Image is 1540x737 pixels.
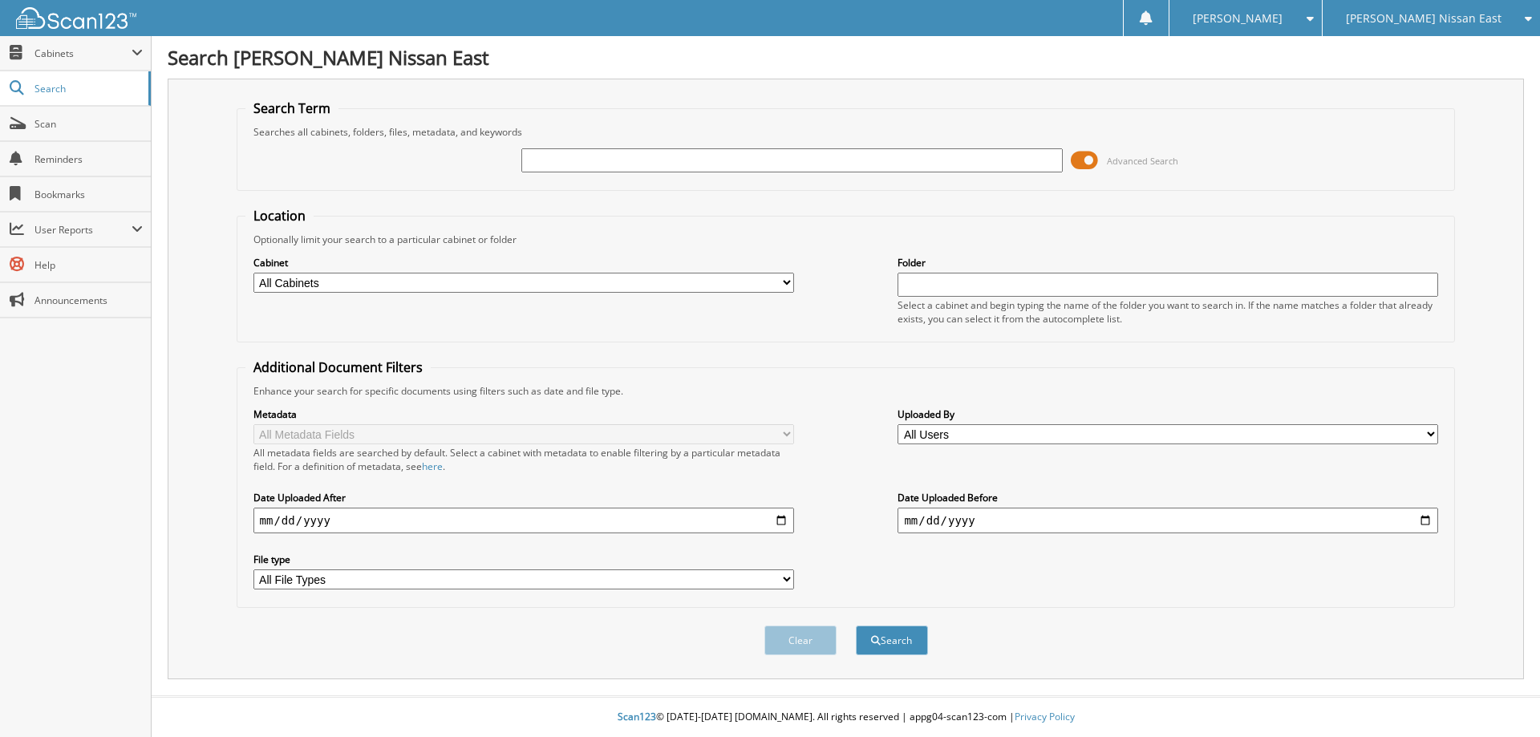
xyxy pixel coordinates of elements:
[245,358,431,376] legend: Additional Document Filters
[856,626,928,655] button: Search
[1107,155,1178,167] span: Advanced Search
[1193,14,1283,23] span: [PERSON_NAME]
[34,223,132,237] span: User Reports
[34,258,143,272] span: Help
[152,698,1540,737] div: © [DATE]-[DATE] [DOMAIN_NAME]. All rights reserved | appg04-scan123-com |
[253,553,794,566] label: File type
[253,446,794,473] div: All metadata fields are searched by default. Select a cabinet with metadata to enable filtering b...
[1015,710,1075,723] a: Privacy Policy
[245,207,314,225] legend: Location
[34,47,132,60] span: Cabinets
[253,256,794,269] label: Cabinet
[1346,14,1501,23] span: [PERSON_NAME] Nissan East
[1460,660,1540,737] iframe: Chat Widget
[898,491,1438,504] label: Date Uploaded Before
[898,407,1438,421] label: Uploaded By
[245,99,338,117] legend: Search Term
[245,384,1447,398] div: Enhance your search for specific documents using filters such as date and file type.
[245,233,1447,246] div: Optionally limit your search to a particular cabinet or folder
[34,152,143,166] span: Reminders
[16,7,136,29] img: scan123-logo-white.svg
[764,626,837,655] button: Clear
[245,125,1447,139] div: Searches all cabinets, folders, files, metadata, and keywords
[422,460,443,473] a: here
[34,188,143,201] span: Bookmarks
[34,117,143,131] span: Scan
[253,491,794,504] label: Date Uploaded After
[898,256,1438,269] label: Folder
[34,82,140,95] span: Search
[168,44,1524,71] h1: Search [PERSON_NAME] Nissan East
[34,294,143,307] span: Announcements
[898,298,1438,326] div: Select a cabinet and begin typing the name of the folder you want to search in. If the name match...
[253,508,794,533] input: start
[618,710,656,723] span: Scan123
[898,508,1438,533] input: end
[253,407,794,421] label: Metadata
